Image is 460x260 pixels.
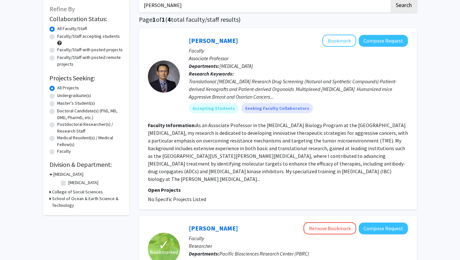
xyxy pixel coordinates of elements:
label: Doctoral Candidate(s) (PhD, MD, DMD, PharmD, etc.) [57,108,123,121]
label: Postdoctoral Researcher(s) / Research Staff [57,121,123,134]
a: [PERSON_NAME] [189,37,238,45]
label: All Faculty/Staff [57,25,87,32]
span: Pacific Biosciences Research Center (PBRC) [219,250,309,257]
span: Bookmarked [150,248,178,256]
div: Translational [MEDICAL_DATA] Research Drug Screening (Natural and Synthetic Compounds) Patient-de... [189,77,408,101]
p: Open Projects [148,186,408,194]
a: [PERSON_NAME] [189,224,238,232]
label: Faculty/Staff accepting students [57,33,120,40]
b: Research Keywords: [189,70,234,77]
b: Departments: [189,250,219,257]
h2: Division & Department: [50,161,123,168]
h2: Projects Seeking: [50,74,123,82]
button: Remove Bookmark [303,222,356,234]
button: Compose Request to Jangsoon Lee [359,35,408,47]
h3: [MEDICAL_DATA] [53,171,83,178]
span: 1 [162,15,165,23]
p: Associate Professor [189,54,408,62]
span: 4 [167,15,171,23]
label: Undergraduate(s) [57,92,91,99]
span: 1 [152,15,156,23]
h3: College of Social Sciences [52,189,103,195]
span: [MEDICAL_DATA] [219,63,253,69]
iframe: Chat [5,231,27,255]
b: Departments: [189,63,219,69]
span: Refine By [50,5,75,13]
mat-chip: Accepting Students [189,103,239,113]
label: [MEDICAL_DATA] [68,179,98,186]
p: Faculty [189,47,408,54]
button: Compose Request to Joerg Graf [359,223,408,234]
b: Faculty Information: [148,122,196,128]
span: No Specific Projects Listed [148,196,206,202]
label: All Projects [57,85,79,91]
p: Researcher [189,242,408,250]
p: Faculty [189,234,408,242]
label: Faculty [57,148,71,155]
mat-chip: Seeking Faculty Collaborators [241,103,313,113]
fg-read-more: As an Associate Professor in the [MEDICAL_DATA] Biology Program at the [GEOGRAPHIC_DATA][MEDICAL_... [148,122,408,182]
h2: Collaboration Status: [50,15,123,23]
span: ✓ [158,242,169,248]
h1: Page of ( total faculty/staff results) [139,16,417,23]
label: Medical Resident(s) / Medical Fellow(s) [57,134,123,148]
label: Faculty/Staff with posted remote projects [57,54,123,68]
label: Faculty/Staff with posted projects [57,46,123,53]
button: Add Jangsoon Lee to Bookmarks [322,35,356,47]
h3: School of Ocean & Earth Science & Technology [52,195,123,209]
label: Master's Student(s) [57,100,95,107]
